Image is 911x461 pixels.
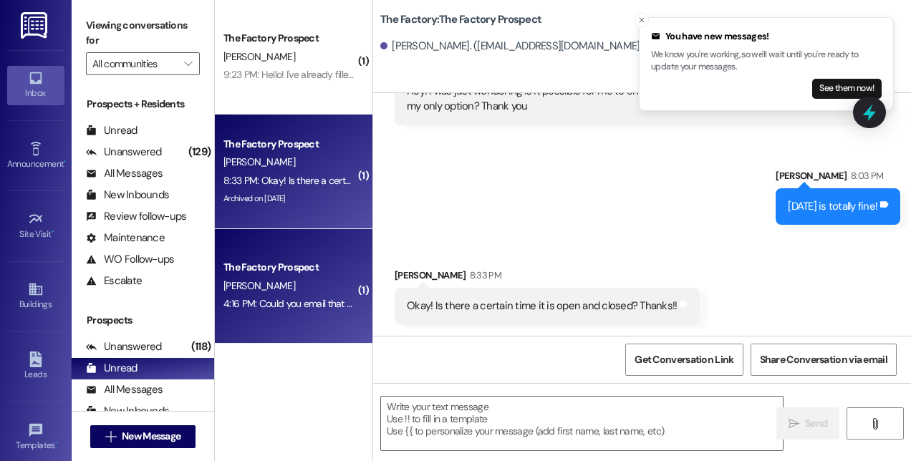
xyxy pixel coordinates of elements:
[223,279,295,292] span: [PERSON_NAME]
[7,66,64,105] a: Inbox
[185,141,214,163] div: (129)
[651,49,882,74] p: We know you're working, so we'll wait until you're ready to update your messages.
[86,230,165,246] div: Maintenance
[86,14,200,52] label: Viewing conversations for
[223,297,730,310] div: 4:16 PM: Could you email that document to [PERSON_NAME]? Nothing is showing up on the page when h...
[223,137,356,152] div: The Factory Prospect
[776,168,900,188] div: [PERSON_NAME]
[407,299,677,314] div: Okay! Is there a certain time it is open and closed? Thanks!!
[776,407,839,440] button: Send
[635,13,649,27] button: Close toast
[72,313,214,328] div: Prospects
[223,260,356,275] div: The Factory Prospect
[7,207,64,246] a: Site Visit •
[222,190,357,208] div: Archived on [DATE]
[184,58,192,69] i: 
[86,209,186,224] div: Review follow-ups
[223,50,295,63] span: [PERSON_NAME]
[789,418,799,430] i: 
[380,39,644,54] div: [PERSON_NAME]. ([EMAIL_ADDRESS][DOMAIN_NAME])
[751,344,897,376] button: Share Conversation via email
[625,344,743,376] button: Get Conversation Link
[223,174,508,187] div: 8:33 PM: Okay! Is there a certain time it is open and closed? Thanks!!
[7,347,64,386] a: Leads
[466,268,501,283] div: 8:33 PM
[7,418,64,457] a: Templates •
[52,227,54,237] span: •
[86,382,163,397] div: All Messages
[651,29,882,44] div: You have new messages!
[847,168,883,183] div: 8:03 PM
[86,339,162,354] div: Unanswered
[86,273,142,288] div: Escalate
[86,145,162,160] div: Unanswered
[72,97,214,112] div: Prospects + Residents
[86,404,169,419] div: New Inbounds
[21,12,50,39] img: ResiDesk Logo
[86,123,138,138] div: Unread
[812,79,882,99] button: See them now!
[86,252,174,267] div: WO Follow-ups
[105,431,116,442] i: 
[760,352,887,367] span: Share Conversation via email
[407,84,834,115] div: Hey! I was just wondering is it possible for me to check in and get moved in [DATE] or is [DATE] ...
[55,438,57,448] span: •
[788,199,877,214] div: [DATE] is totally fine!
[223,31,356,46] div: The Factory Prospect
[188,336,214,358] div: (118)
[7,277,64,316] a: Buildings
[86,166,163,181] div: All Messages
[380,12,541,27] b: The Factory: The Factory Prospect
[223,68,754,81] div: 9:23 PM: Hello! I've already filled out everything and am ready for move in [DATE]. I'd love the ...
[395,268,700,288] div: [PERSON_NAME]
[805,416,827,431] span: Send
[86,361,138,376] div: Unread
[92,52,177,75] input: All communities
[90,425,196,448] button: New Message
[122,429,180,444] span: New Message
[869,418,880,430] i: 
[86,188,169,203] div: New Inbounds
[64,157,66,167] span: •
[223,155,295,168] span: [PERSON_NAME]
[635,352,733,367] span: Get Conversation Link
